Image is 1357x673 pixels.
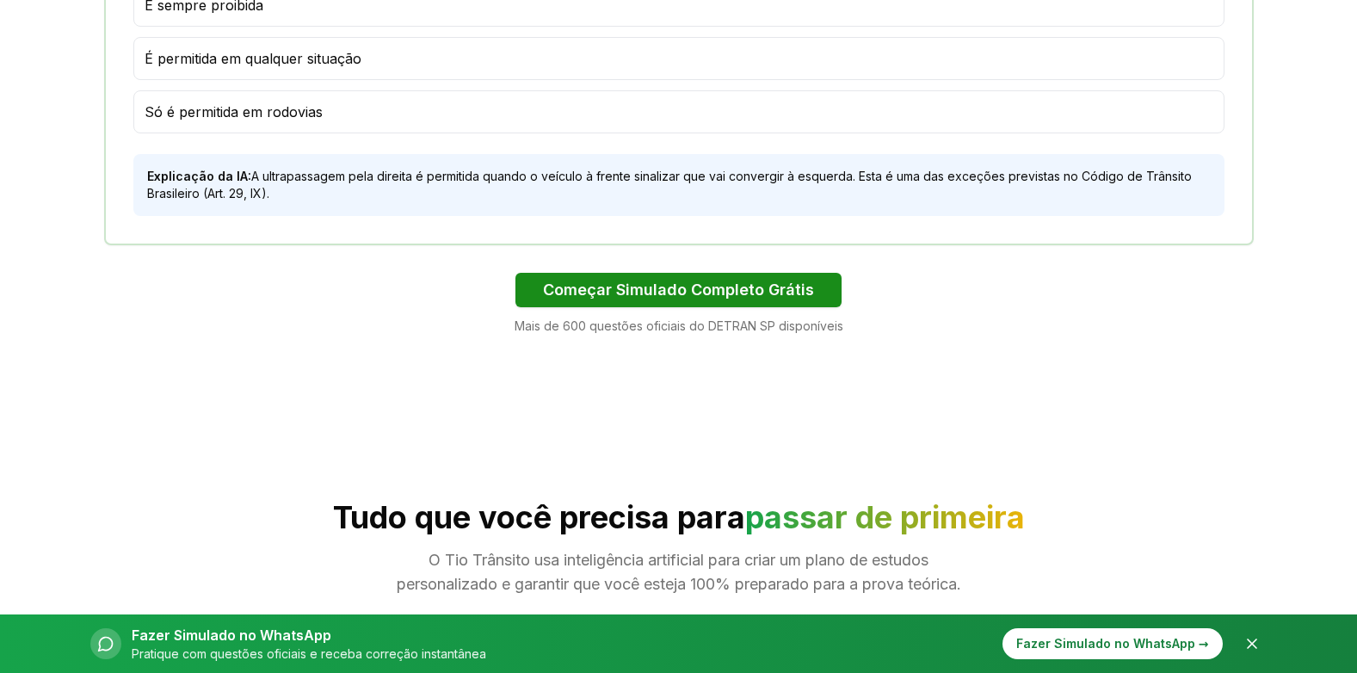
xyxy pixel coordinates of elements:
span: Explicação da IA: [147,169,251,183]
a: Começar Simulado Completo Grátis [515,281,842,299]
span: É permitida em qualquer situação [145,48,361,69]
p: Fazer Simulado no WhatsApp [132,625,486,645]
p: A ultrapassagem pela direita é permitida quando o veículo à frente sinalizar que vai convergir à ... [147,168,1211,202]
h2: Tudo que você precisa para [104,500,1254,534]
div: Fazer Simulado no WhatsApp → [1002,628,1223,659]
span: passar de primeira [745,498,1025,536]
button: Fechar [1237,628,1268,659]
button: Começar Simulado Completo Grátis [515,273,842,307]
button: Fazer Simulado no WhatsAppPratique com questões oficiais e receba correção instantâneaFazer Simul... [90,625,1223,663]
p: Pratique com questões oficiais e receba correção instantânea [132,645,486,663]
p: O Tio Trânsito usa inteligência artificial para criar um plano de estudos personalizado e garanti... [390,548,968,596]
span: Só é permitida em rodovias [145,102,323,122]
p: Mais de 600 questões oficiais do DETRAN SP disponíveis [104,318,1254,335]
